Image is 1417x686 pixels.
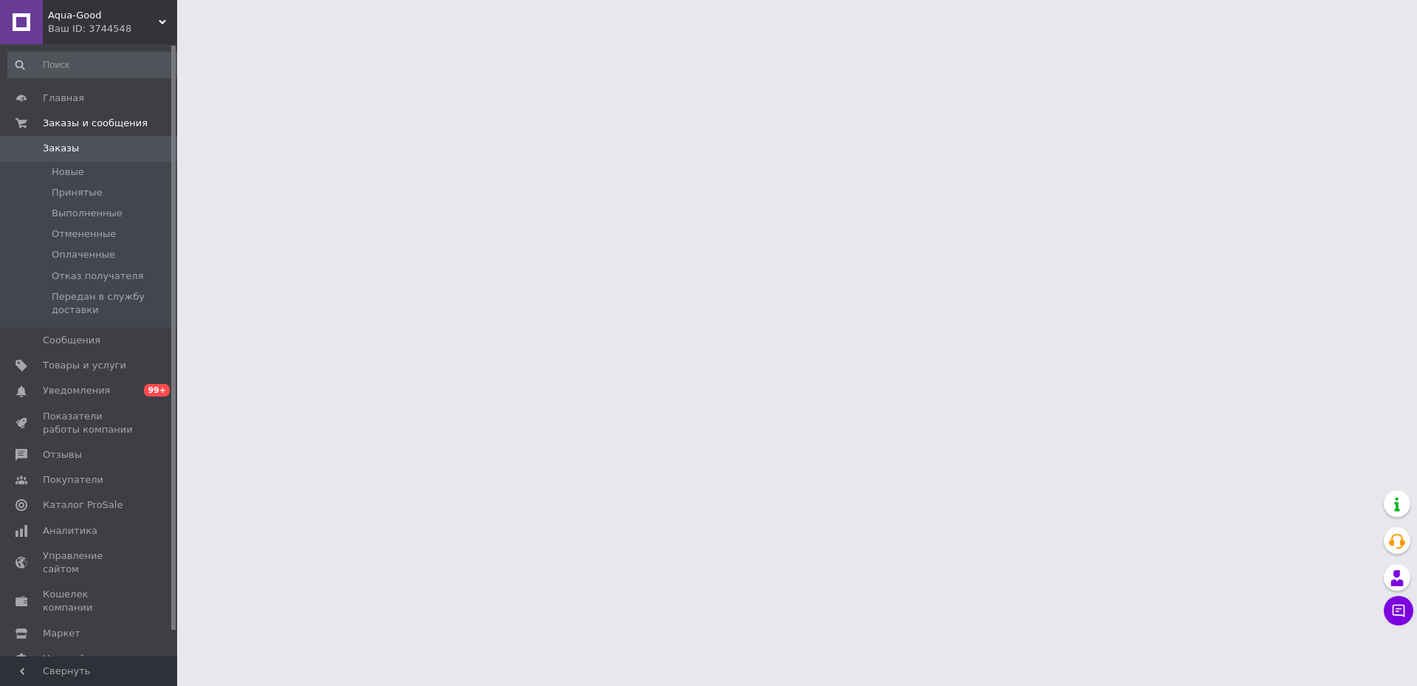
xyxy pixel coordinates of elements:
span: Показатели работы компании [43,410,137,436]
span: Главная [43,92,84,105]
span: Выполненные [52,207,123,220]
span: 99+ [144,384,170,397]
span: Покупатели [43,473,103,487]
span: Сообщения [43,334,100,347]
span: Аналитика [43,524,97,538]
span: Каталог ProSale [43,498,123,512]
span: Передан в службу доставки [52,290,181,317]
span: Товары и услуги [43,359,126,372]
span: Управление сайтом [43,549,137,576]
span: Настройки [43,652,97,665]
span: Заказы [43,142,79,155]
span: Отказ получателя [52,270,143,283]
div: Ваш ID: 3744548 [48,22,177,35]
span: Заказы и сообщения [43,117,148,130]
span: Отмененные [52,227,116,241]
span: Кошелек компании [43,588,137,614]
span: Уведомления [43,384,110,397]
span: Принятые [52,186,103,199]
span: Aqua-Good [48,9,159,22]
button: Чат с покупателем [1384,596,1413,625]
span: Новые [52,165,84,179]
span: Оплаченные [52,248,115,261]
span: Отзывы [43,448,82,462]
span: Маркет [43,627,80,640]
input: Поиск [7,52,182,78]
